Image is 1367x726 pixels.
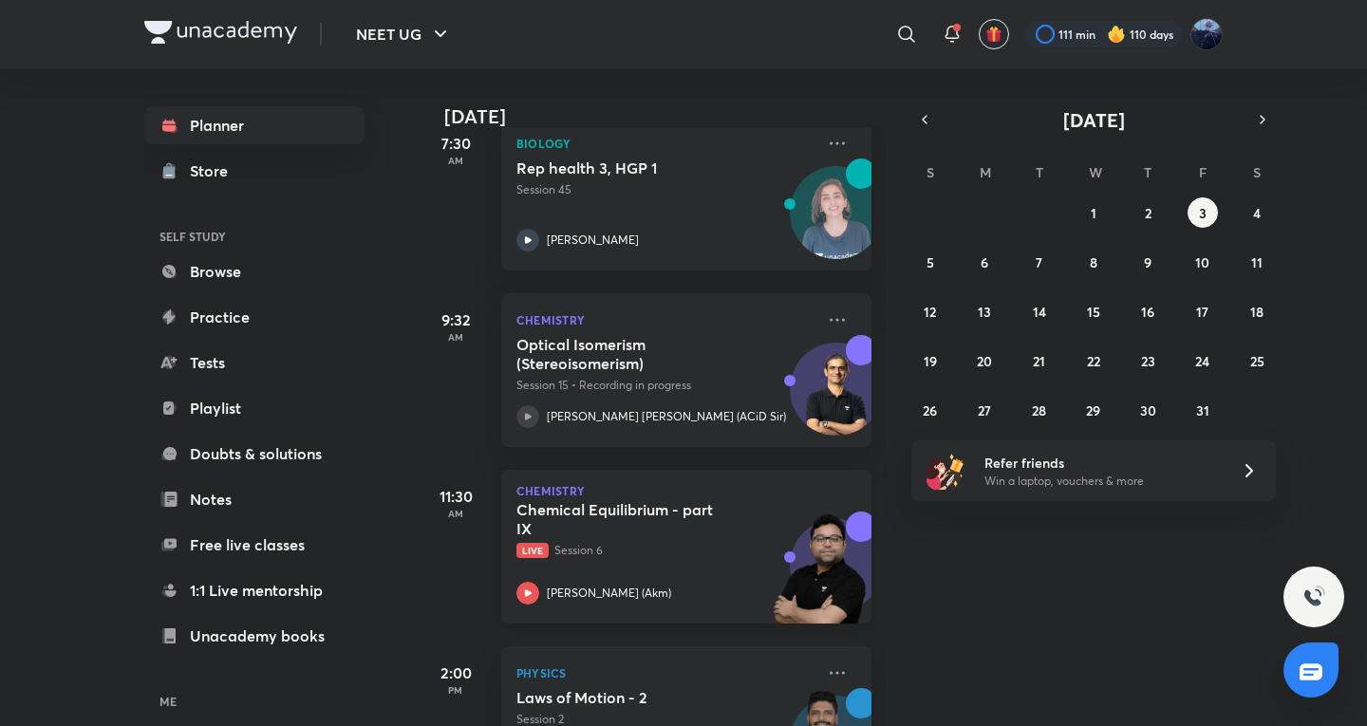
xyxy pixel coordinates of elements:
[144,152,365,190] a: Store
[1188,247,1218,277] button: October 10, 2025
[1033,352,1045,370] abbr: October 21, 2025
[144,685,365,717] h6: ME
[418,485,494,508] h5: 11:30
[791,353,882,444] img: Avatar
[547,408,786,425] p: [PERSON_NAME] [PERSON_NAME] (ACiD Sir)
[516,500,753,538] h5: Chemical Equilibrium - part IX
[516,688,753,707] h5: Laws of Motion - 2
[969,247,1000,277] button: October 6, 2025
[418,684,494,696] p: PM
[1251,253,1263,271] abbr: October 11, 2025
[978,303,991,321] abbr: October 13, 2025
[1188,345,1218,376] button: October 24, 2025
[977,352,992,370] abbr: October 20, 2025
[1196,401,1209,419] abbr: October 31, 2025
[144,106,365,144] a: Planner
[969,296,1000,326] button: October 13, 2025
[1133,247,1163,277] button: October 9, 2025
[1253,204,1261,222] abbr: October 4, 2025
[1133,345,1163,376] button: October 23, 2025
[969,345,1000,376] button: October 20, 2025
[1078,296,1109,326] button: October 15, 2025
[767,512,871,642] img: unacademy
[418,331,494,343] p: AM
[915,296,946,326] button: October 12, 2025
[984,473,1218,490] p: Win a laptop, vouchers & more
[144,21,297,48] a: Company Logo
[1250,303,1264,321] abbr: October 18, 2025
[984,453,1218,473] h6: Refer friends
[1141,303,1154,321] abbr: October 16, 2025
[924,352,937,370] abbr: October 19, 2025
[144,252,365,290] a: Browse
[516,543,549,558] span: Live
[981,253,988,271] abbr: October 6, 2025
[418,508,494,519] p: AM
[547,585,671,602] p: [PERSON_NAME] (Akm)
[1107,25,1126,44] img: streak
[144,571,365,609] a: 1:1 Live mentorship
[418,661,494,684] h5: 2:00
[1024,247,1055,277] button: October 7, 2025
[144,526,365,564] a: Free live classes
[144,220,365,252] h6: SELF STUDY
[985,26,1002,43] img: avatar
[418,132,494,155] h5: 7:30
[1196,303,1208,321] abbr: October 17, 2025
[1190,18,1223,50] img: Kushagra Singh
[1195,352,1209,370] abbr: October 24, 2025
[1242,247,1272,277] button: October 11, 2025
[915,395,946,425] button: October 26, 2025
[1033,303,1046,321] abbr: October 14, 2025
[144,435,365,473] a: Doubts & solutions
[969,395,1000,425] button: October 27, 2025
[1141,352,1155,370] abbr: October 23, 2025
[1087,303,1100,321] abbr: October 15, 2025
[144,389,365,427] a: Playlist
[547,232,639,249] p: [PERSON_NAME]
[1144,163,1152,181] abbr: Thursday
[144,344,365,382] a: Tests
[1133,395,1163,425] button: October 30, 2025
[516,308,815,331] p: Chemistry
[1188,197,1218,228] button: October 3, 2025
[418,155,494,166] p: AM
[144,480,365,518] a: Notes
[1199,204,1207,222] abbr: October 3, 2025
[1140,401,1156,419] abbr: October 30, 2025
[345,15,463,53] button: NEET UG
[1090,253,1097,271] abbr: October 8, 2025
[1188,395,1218,425] button: October 31, 2025
[980,163,991,181] abbr: Monday
[924,303,936,321] abbr: October 12, 2025
[938,106,1249,133] button: [DATE]
[516,335,753,373] h5: Optical Isomerism (Stereoisomerism)
[979,19,1009,49] button: avatar
[1024,296,1055,326] button: October 14, 2025
[1195,253,1209,271] abbr: October 10, 2025
[1144,253,1152,271] abbr: October 9, 2025
[1242,197,1272,228] button: October 4, 2025
[1086,401,1100,419] abbr: October 29, 2025
[190,159,239,182] div: Store
[927,452,964,490] img: referral
[1091,204,1096,222] abbr: October 1, 2025
[1078,395,1109,425] button: October 29, 2025
[1032,401,1046,419] abbr: October 28, 2025
[516,542,815,559] p: Session 6
[1087,352,1100,370] abbr: October 22, 2025
[1253,163,1261,181] abbr: Saturday
[1242,345,1272,376] button: October 25, 2025
[1078,197,1109,228] button: October 1, 2025
[1078,345,1109,376] button: October 22, 2025
[418,308,494,331] h5: 9:32
[144,617,365,655] a: Unacademy books
[144,298,365,336] a: Practice
[1078,247,1109,277] button: October 8, 2025
[444,105,890,128] h4: [DATE]
[1302,586,1325,608] img: ttu
[1036,163,1043,181] abbr: Tuesday
[923,401,937,419] abbr: October 26, 2025
[1133,197,1163,228] button: October 2, 2025
[516,485,856,496] p: Chemistry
